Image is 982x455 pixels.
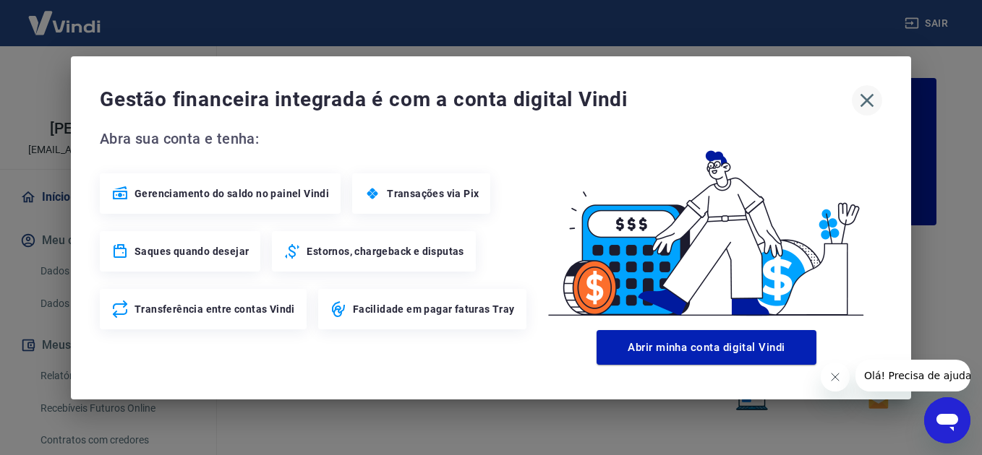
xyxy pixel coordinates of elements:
[821,363,850,391] iframe: Fechar mensagem
[135,244,249,259] span: Saques quando desejar
[307,244,464,259] span: Estornos, chargeback e disputas
[100,127,531,150] span: Abra sua conta e tenha:
[531,127,882,324] img: Good Billing
[353,302,515,316] span: Facilidade em pagar faturas Tray
[855,360,970,391] iframe: Mensagem da empresa
[387,186,479,201] span: Transações via Pix
[597,330,816,365] button: Abrir minha conta digital Vindi
[100,85,852,114] span: Gestão financeira integrada é com a conta digital Vindi
[135,302,295,316] span: Transferência entre contas Vindi
[135,186,329,201] span: Gerenciamento do saldo no painel Vindi
[924,397,970,443] iframe: Botão para abrir a janela de mensagens
[9,10,121,22] span: Olá! Precisa de ajuda?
